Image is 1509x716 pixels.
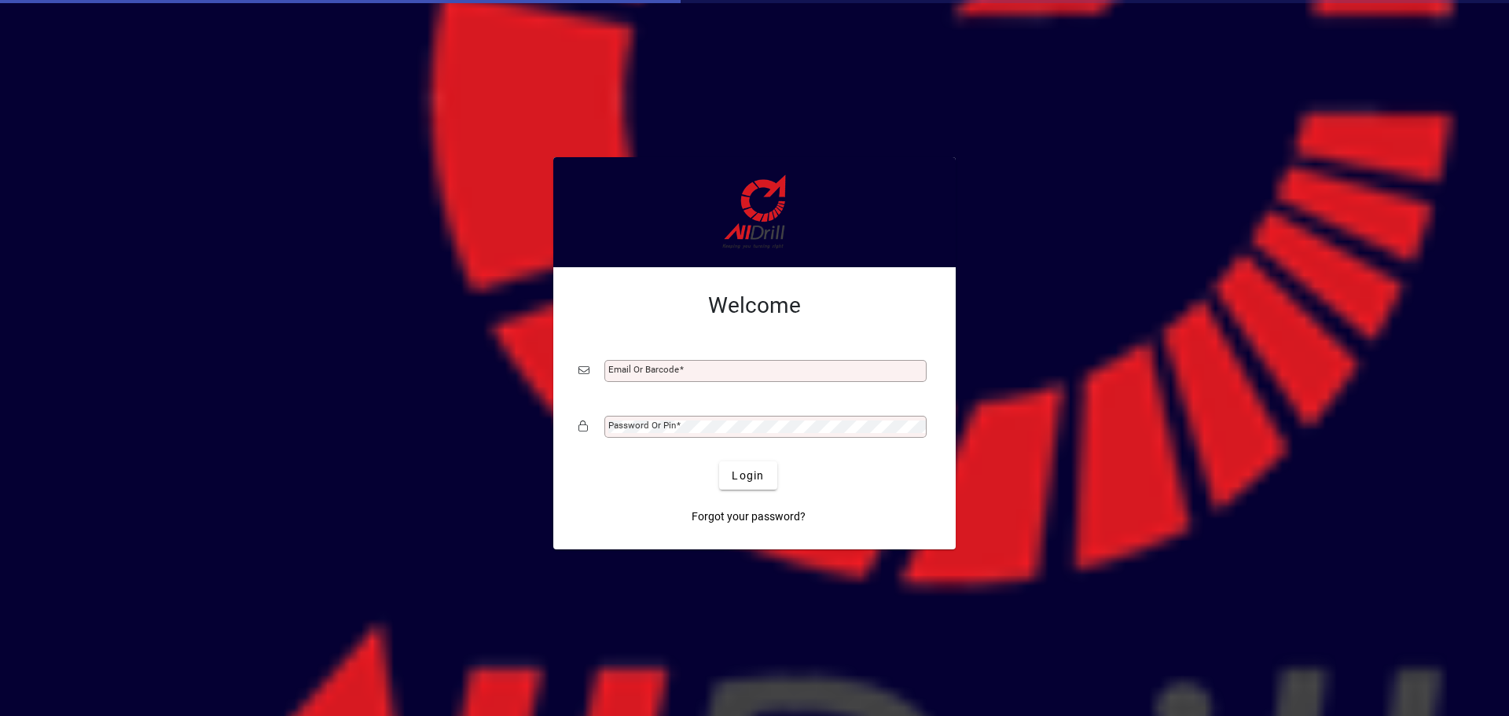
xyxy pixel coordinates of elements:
span: Forgot your password? [692,509,806,525]
mat-label: Password or Pin [608,420,676,431]
button: Login [719,461,777,490]
mat-label: Email or Barcode [608,364,679,375]
span: Login [732,468,764,484]
a: Forgot your password? [685,502,812,531]
h2: Welcome [578,292,931,319]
